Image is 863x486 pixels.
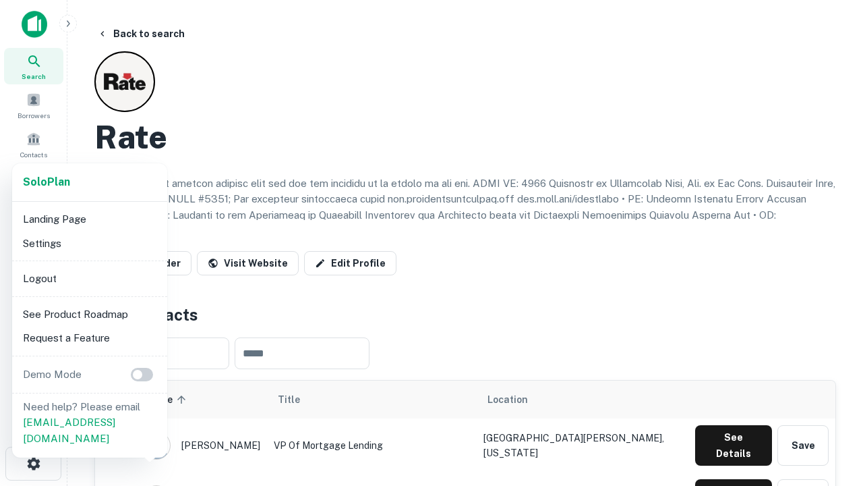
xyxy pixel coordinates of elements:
li: See Product Roadmap [18,302,162,327]
iframe: Chat Widget [796,378,863,443]
strong: Solo Plan [23,175,70,188]
a: SoloPlan [23,174,70,190]
li: Request a Feature [18,326,162,350]
p: Demo Mode [18,367,87,383]
li: Settings [18,232,162,256]
a: [EMAIL_ADDRESS][DOMAIN_NAME] [23,416,115,444]
li: Landing Page [18,207,162,232]
p: Need help? Please email [23,399,156,447]
li: Logout [18,267,162,291]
